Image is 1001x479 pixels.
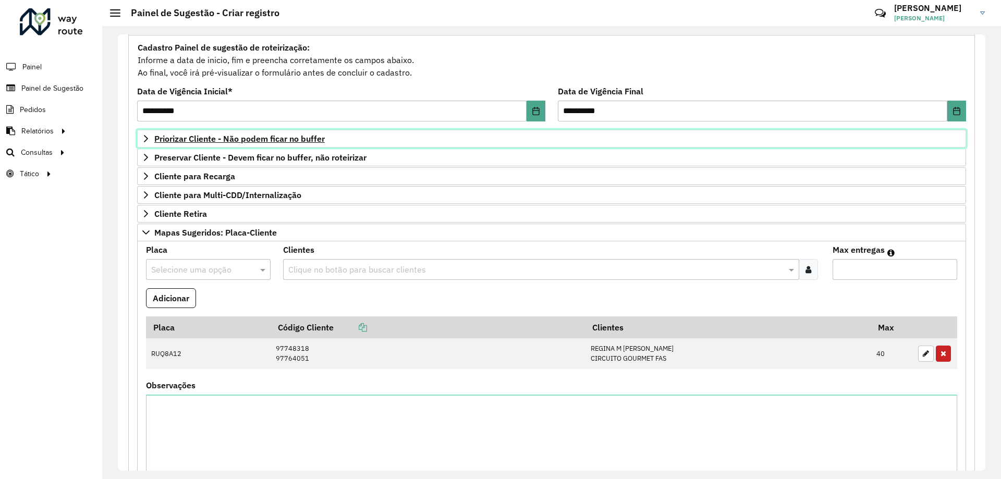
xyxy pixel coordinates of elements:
[137,41,966,79] div: Informe a data de inicio, fim e preencha corretamente os campos abaixo. Ao final, você irá pré-vi...
[120,7,279,19] h2: Painel de Sugestão - Criar registro
[871,338,913,369] td: 40
[585,316,871,338] th: Clientes
[20,104,46,115] span: Pedidos
[146,243,167,256] label: Placa
[894,3,972,13] h3: [PERSON_NAME]
[887,249,895,257] em: Máximo de clientes que serão colocados na mesma rota com os clientes informados
[558,85,643,97] label: Data de Vigência Final
[21,126,54,137] span: Relatórios
[271,338,585,369] td: 97748318 97764051
[154,172,235,180] span: Cliente para Recarga
[146,338,271,369] td: RUQ8A12
[21,147,53,158] span: Consultas
[137,85,233,97] label: Data de Vigência Inicial
[137,224,966,241] a: Mapas Sugeridos: Placa-Cliente
[20,168,39,179] span: Tático
[154,210,207,218] span: Cliente Retira
[869,2,892,24] a: Contato Rápido
[154,134,325,143] span: Priorizar Cliente - Não podem ficar no buffer
[894,14,972,23] span: [PERSON_NAME]
[146,288,196,308] button: Adicionar
[871,316,913,338] th: Max
[146,316,271,338] th: Placa
[283,243,314,256] label: Clientes
[146,379,196,391] label: Observações
[154,153,367,162] span: Preservar Cliente - Devem ficar no buffer, não roteirizar
[137,205,966,223] a: Cliente Retira
[271,316,585,338] th: Código Cliente
[947,101,966,121] button: Choose Date
[21,83,83,94] span: Painel de Sugestão
[334,322,367,333] a: Copiar
[585,338,871,369] td: REGINA M [PERSON_NAME] CIRCUITO GOURMET FAS
[833,243,885,256] label: Max entregas
[138,42,310,53] strong: Cadastro Painel de sugestão de roteirização:
[154,228,277,237] span: Mapas Sugeridos: Placa-Cliente
[137,149,966,166] a: Preservar Cliente - Devem ficar no buffer, não roteirizar
[137,186,966,204] a: Cliente para Multi-CDD/Internalização
[137,130,966,148] a: Priorizar Cliente - Não podem ficar no buffer
[22,62,42,72] span: Painel
[527,101,545,121] button: Choose Date
[154,191,301,199] span: Cliente para Multi-CDD/Internalização
[137,167,966,185] a: Cliente para Recarga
